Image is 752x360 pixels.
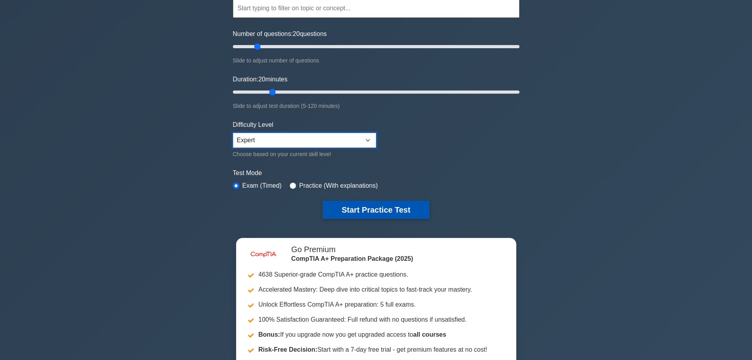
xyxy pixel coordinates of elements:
label: Difficulty Level [233,120,274,130]
label: Duration: minutes [233,75,288,84]
label: Test Mode [233,168,519,178]
button: Start Practice Test [323,201,429,219]
label: Practice (With explanations) [299,181,378,190]
label: Exam (Timed) [242,181,282,190]
label: Number of questions: questions [233,29,327,39]
div: Choose based on your current skill level [233,149,376,159]
span: 20 [293,30,300,37]
div: Slide to adjust number of questions [233,56,519,65]
span: 20 [258,76,265,83]
div: Slide to adjust test duration (5-120 minutes) [233,101,519,111]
